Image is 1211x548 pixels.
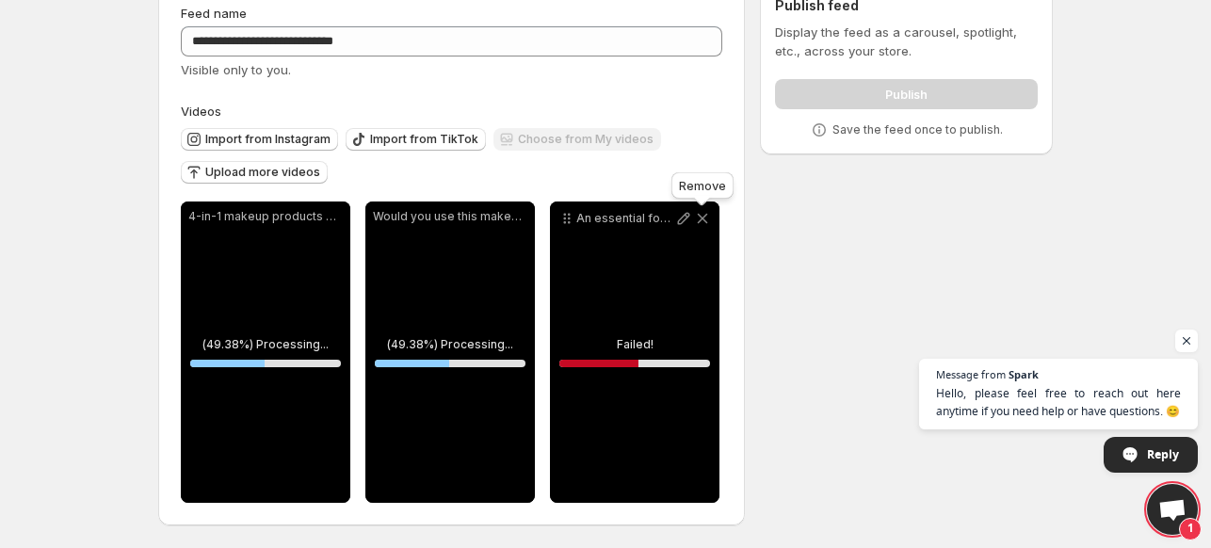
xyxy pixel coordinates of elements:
[370,132,478,147] span: Import from TikTok
[1179,518,1202,540] span: 1
[365,201,535,503] div: Would you use this makeup pen for touch ups linkinbio(49.38%) Processing...49.38207617441465%
[775,23,1038,60] p: Display the feed as a carousel, spotlight, etc., across your store.
[576,211,674,226] p: An essential for your purse linkinbio Our Touch Up 4-in-1 Makeup Pen is the perfect product to ca...
[205,165,320,180] span: Upload more videos
[181,128,338,151] button: Import from Instagram
[936,369,1006,379] span: Message from
[936,384,1181,420] span: Hello, please feel free to reach out here anytime if you need help or have questions. 😊
[181,201,350,503] div: 4-in-1 makeup products essentials linkinbio HOW TO ORDER Amazon link in bio or KateliaBeauty(49.3...
[550,201,719,503] div: An essential for your purse linkinbio Our Touch Up 4-in-1 Makeup Pen is the perfect product to ca...
[832,122,1003,137] p: Save the feed once to publish.
[188,209,343,224] p: 4-in-1 makeup products essentials linkinbio HOW TO ORDER Amazon link in bio or KateliaBeauty
[373,209,527,224] p: Would you use this makeup pen for touch ups linkinbio
[346,128,486,151] button: Import from TikTok
[181,104,221,119] span: Videos
[181,6,247,21] span: Feed name
[181,161,328,184] button: Upload more videos
[181,62,291,77] span: Visible only to you.
[205,132,331,147] span: Import from Instagram
[1147,438,1179,471] span: Reply
[1147,484,1198,535] div: Open chat
[1009,369,1039,379] span: Spark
